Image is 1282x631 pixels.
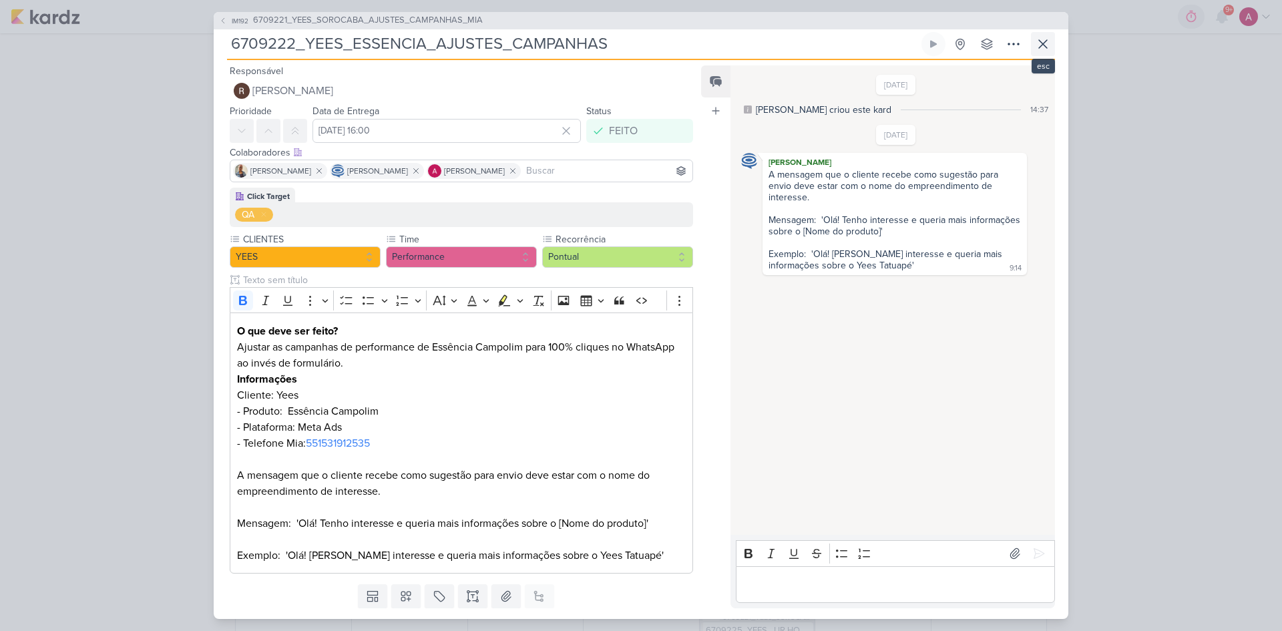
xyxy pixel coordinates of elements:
[542,246,693,268] button: Pontual
[1010,263,1022,274] div: 9:14
[230,146,693,160] div: Colaboradores
[250,165,311,177] span: [PERSON_NAME]
[741,153,757,169] img: Caroline Traven De Andrade
[247,190,290,202] div: Click Target
[230,246,381,268] button: YEES
[398,232,537,246] label: Time
[312,119,581,143] input: Select a date
[312,106,379,117] label: Data de Entrega
[444,165,505,177] span: [PERSON_NAME]
[230,16,250,26] span: IM192
[1032,59,1055,73] div: esc
[428,164,441,178] img: Alessandra Gomes
[523,163,690,179] input: Buscar
[736,566,1055,603] div: Editor editing area: main
[242,232,381,246] label: CLIENTES
[230,79,693,103] button: [PERSON_NAME]
[234,164,248,178] img: Iara Santos
[240,273,693,287] input: Texto sem título
[386,246,537,268] button: Performance
[237,467,686,564] p: A mensagem que o cliente recebe como sugestão para envio deve estar com o nome do empreendimento ...
[230,65,283,77] label: Responsável
[331,164,345,178] img: Caroline Traven De Andrade
[237,373,297,386] strong: Informações
[586,106,612,117] label: Status
[230,312,693,574] div: Editor editing area: main
[554,232,693,246] label: Recorrência
[234,83,250,99] img: Rafael Dornelles
[306,437,370,450] a: 551531912535
[252,83,333,99] span: [PERSON_NAME]
[253,14,483,27] span: 6709221_YEES_SOROCABA_AJUSTES_CAMPANHAS_MIA
[756,103,891,117] div: [PERSON_NAME] criou este kard
[230,287,693,313] div: Editor toolbar
[928,39,939,49] div: Ligar relógio
[769,169,1023,271] div: A mensagem que o cliente recebe como sugestão para envio deve estar com o nome do empreendimento ...
[765,156,1024,169] div: [PERSON_NAME]
[219,14,483,27] button: IM192 6709221_YEES_SOROCABA_AJUSTES_CAMPANHAS_MIA
[1030,103,1048,116] div: 14:37
[609,123,638,139] div: FEITO
[242,208,254,222] div: QA
[736,540,1055,566] div: Editor toolbar
[227,32,919,56] input: Kard Sem Título
[347,165,408,177] span: [PERSON_NAME]
[230,106,272,117] label: Prioridade
[237,325,338,338] strong: O que deve ser feito?
[586,119,693,143] button: FEITO
[237,339,686,451] p: Ajustar as campanhas de performance de Essência Campolim para 100% cliques no WhatsApp ao invés d...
